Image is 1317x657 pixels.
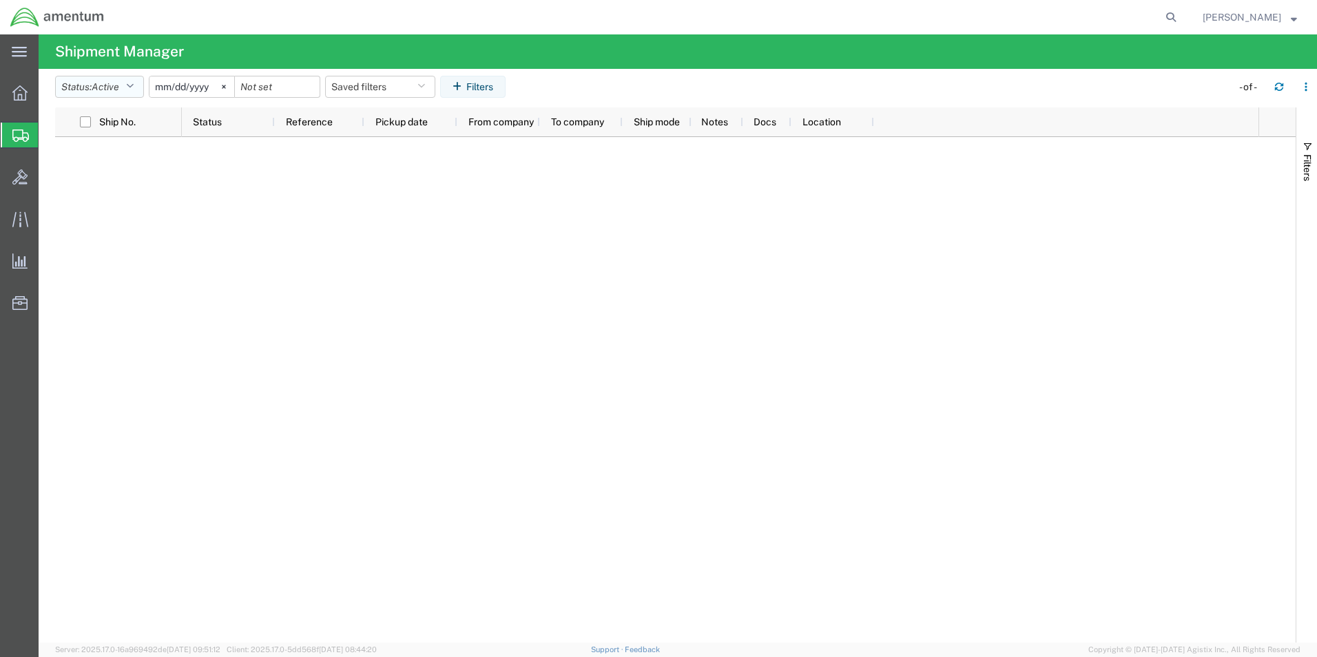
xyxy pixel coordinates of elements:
button: [PERSON_NAME] [1202,9,1298,25]
a: Support [591,645,625,654]
span: Copyright © [DATE]-[DATE] Agistix Inc., All Rights Reserved [1088,644,1300,656]
img: logo [10,7,105,28]
button: Saved filters [325,76,435,98]
span: Location [802,116,841,127]
button: Filters [440,76,506,98]
span: Reference [286,116,333,127]
span: From company [468,116,534,127]
span: Client: 2025.17.0-5dd568f [227,645,377,654]
span: Notes [701,116,728,127]
span: Ship No. [99,116,136,127]
div: - of - [1239,80,1263,94]
h4: Shipment Manager [55,34,184,69]
span: Filters [1302,154,1313,181]
span: Pickup date [375,116,428,127]
span: Nathan Dick [1203,10,1281,25]
button: Status:Active [55,76,144,98]
span: [DATE] 09:51:12 [167,645,220,654]
a: Feedback [625,645,660,654]
span: Server: 2025.17.0-16a969492de [55,645,220,654]
span: Docs [754,116,776,127]
span: Active [92,81,119,92]
input: Not set [235,76,320,97]
span: [DATE] 08:44:20 [319,645,377,654]
span: Status [193,116,222,127]
span: Ship mode [634,116,680,127]
span: To company [551,116,604,127]
input: Not set [149,76,234,97]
